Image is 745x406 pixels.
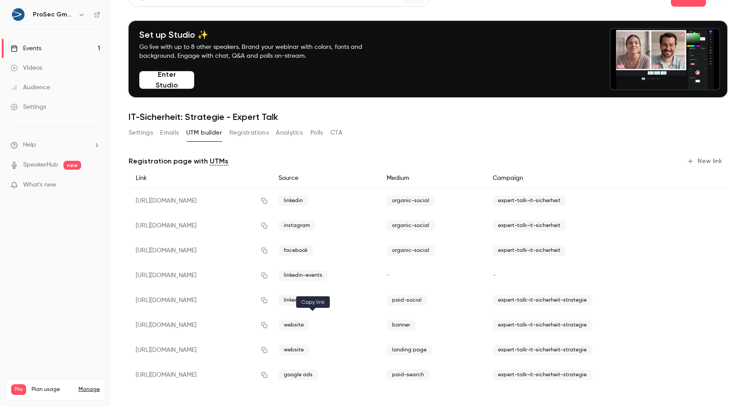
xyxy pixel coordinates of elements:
[271,168,380,188] div: Source
[129,362,271,387] div: [URL][DOMAIN_NAME]
[129,188,271,214] div: [URL][DOMAIN_NAME]
[493,272,496,279] span: -
[139,29,383,40] h4: Set up Studio ✨
[493,195,566,206] span: expert-talk-it-sicherheit
[387,220,435,231] span: organic-social
[78,386,100,393] a: Manage
[278,270,328,281] span: linkedin-events
[129,263,271,288] div: [URL][DOMAIN_NAME]
[493,320,592,330] span: expert-talk-it-sicherheit-strategie
[11,8,25,22] img: ProSec GmbH
[139,71,194,89] button: Enter Studio
[493,245,566,256] span: expert-talk-it-sicherheit
[278,320,309,330] span: website
[210,156,228,167] a: UTMs
[493,345,592,355] span: expert-talk-it-sicherheit-strategie
[278,245,313,256] span: facebook
[11,44,41,53] div: Events
[129,168,271,188] div: Link
[387,345,432,355] span: landing page
[23,180,56,190] span: What's new
[129,338,271,362] div: [URL][DOMAIN_NAME]
[160,126,179,140] button: Emails
[278,295,308,306] span: linkedin
[129,213,271,238] div: [URL][DOMAIN_NAME]
[11,83,50,92] div: Audience
[278,220,315,231] span: instagram
[129,111,727,122] h1: IT-Sicherheit: Strategie - Expert Talk
[278,195,308,206] span: linkedin
[276,126,303,140] button: Analytics
[31,386,73,393] span: Plan usage
[493,295,592,306] span: expert-talk-it-sicherheit-strategie
[330,126,342,140] button: CTA
[493,220,566,231] span: expert-talk-it-sicherheit
[129,156,228,167] p: Registration page with
[23,140,36,150] span: Help
[129,313,271,338] div: [URL][DOMAIN_NAME]
[23,160,58,170] a: SpeakerHub
[139,43,383,60] p: Go live with up to 8 other speakers. Brand your webinar with colors, fonts and background. Engage...
[278,345,309,355] span: website
[387,245,435,256] span: organic-social
[11,140,100,150] li: help-dropdown-opener
[129,126,153,140] button: Settings
[486,168,679,188] div: Campaign
[683,154,727,168] button: New link
[310,126,323,140] button: Polls
[387,195,435,206] span: organic-social
[387,272,390,279] span: -
[387,295,427,306] span: paid-social
[11,103,46,111] div: Settings
[33,10,74,19] h6: ProSec GmbH
[387,320,416,330] span: banner
[493,370,592,380] span: expert-talk-it-sicherheit-strategie
[387,370,429,380] span: paid-search
[186,126,222,140] button: UTM builder
[11,64,42,72] div: Videos
[129,288,271,313] div: [URL][DOMAIN_NAME]
[229,126,269,140] button: Registrations
[63,161,81,170] span: new
[129,238,271,263] div: [URL][DOMAIN_NAME]
[380,168,486,188] div: Medium
[278,370,318,380] span: google ads
[11,384,26,395] span: Pro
